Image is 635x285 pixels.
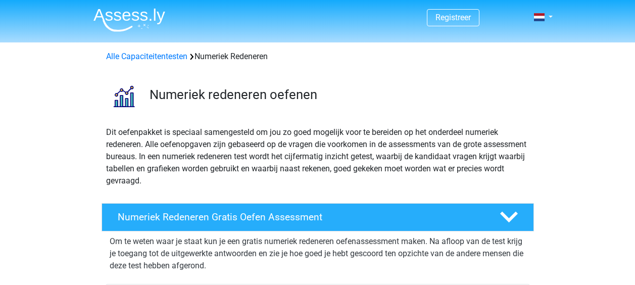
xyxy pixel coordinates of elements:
a: Alle Capaciteitentesten [106,52,187,61]
p: Om te weten waar je staat kun je een gratis numeriek redeneren oefenassessment maken. Na afloop v... [110,235,526,272]
h3: Numeriek redeneren oefenen [150,87,526,103]
a: Registreer [435,13,471,22]
img: Assessly [93,8,165,32]
h4: Numeriek Redeneren Gratis Oefen Assessment [118,211,483,223]
p: Dit oefenpakket is speciaal samengesteld om jou zo goed mogelijk voor te bereiden op het onderdee... [106,126,529,187]
img: numeriek redeneren [102,75,145,118]
a: Numeriek Redeneren Gratis Oefen Assessment [97,203,538,231]
div: Numeriek Redeneren [102,51,533,63]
